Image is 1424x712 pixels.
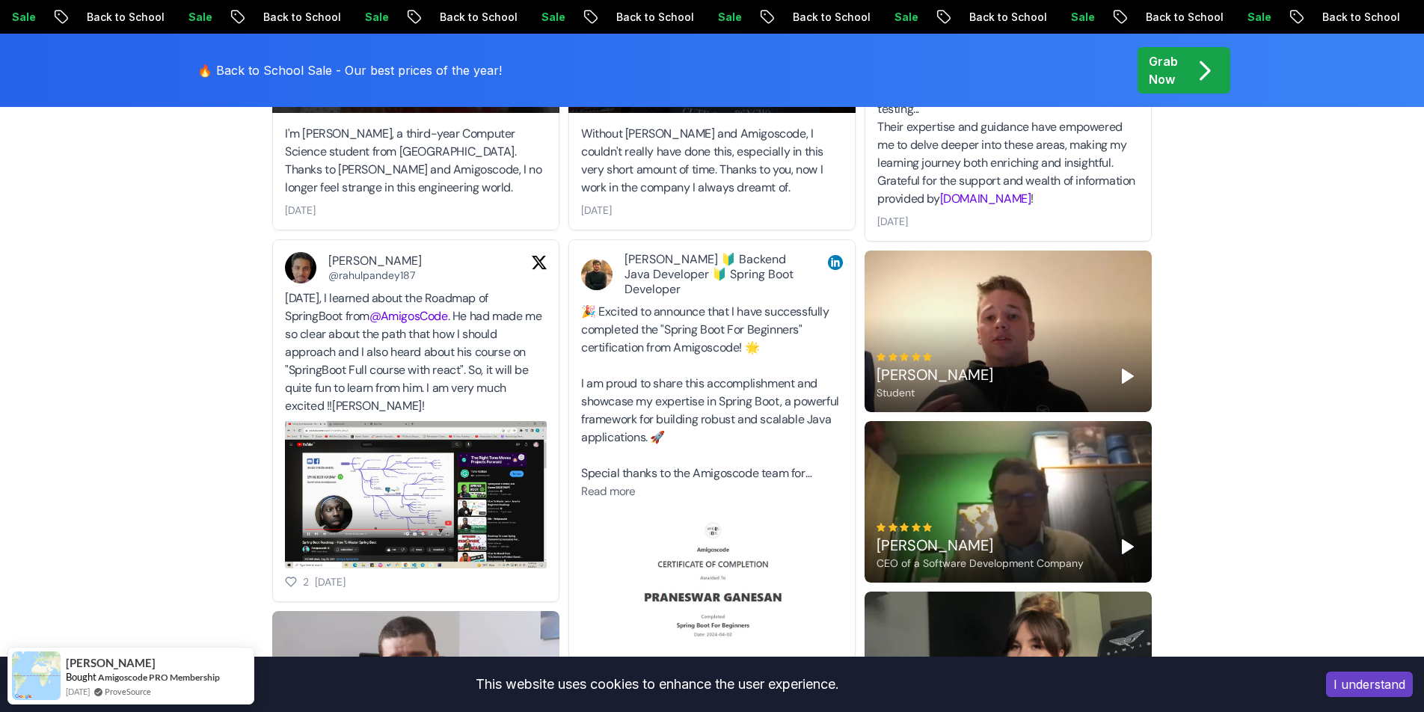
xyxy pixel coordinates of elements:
p: Back to School [1308,10,1410,25]
div: CEO of a Software Development Company [877,556,1084,571]
a: [DOMAIN_NAME] [940,191,1031,206]
div: [DATE], I learned about the Roadmap of SpringBoot from . He had made me so clear about the path t... [285,289,547,415]
a: @rahulpandey187 [328,268,415,282]
div: [DATE] [285,203,316,218]
p: Sale [527,10,575,25]
p: Sale [1057,10,1105,25]
div: [PERSON_NAME] [877,364,993,385]
p: Back to School [249,10,351,25]
div: [DATE] [581,203,612,218]
p: Back to School [1132,10,1233,25]
div: has been an invaluable resource in expanding my knowledge of architecture, containerization, orch... [877,28,1139,208]
div: [PERSON_NAME] [328,254,508,268]
p: Grab Now [1149,52,1178,88]
span: Bought [66,671,96,683]
p: Back to School [426,10,527,25]
div: [PERSON_NAME] [877,535,1084,556]
p: Back to School [602,10,704,25]
p: Back to School [779,10,880,25]
a: @AmigosCode [369,308,448,324]
img: No alternative text description for this image [581,507,843,705]
p: Back to School [955,10,1057,25]
img: Muhammad Hamza 🔰 Backend Java Developer 🔰 Spring Boot Developer avatar [581,259,613,290]
img: Rahul Pandey avatar [285,252,316,283]
span: [PERSON_NAME] [66,657,156,669]
button: Accept cookies [1326,672,1413,697]
div: Student [877,385,993,400]
p: Back to School [73,10,174,25]
a: ProveSource [105,685,151,698]
a: Amigoscode PRO Membership [98,672,220,683]
div: 2 [303,574,309,589]
div: 🎉 Excited to announce that I have successfully completed the "Spring Boot For Beginners" certific... [581,303,843,482]
p: Sale [351,10,399,25]
button: Read more [581,483,636,500]
img: provesource social proof notification image [12,651,61,700]
div: [DATE] [877,214,908,229]
button: Play [1116,364,1140,388]
div: Without [PERSON_NAME] and Amigoscode, I couldn't really have done this, especially in this very s... [581,125,843,197]
img: linkedin [828,255,843,270]
img: twitter [532,255,547,270]
div: [PERSON_NAME] 🔰 Backend Java Developer 🔰 Spring Boot Developer [624,252,804,297]
p: Sale [880,10,928,25]
div: This website uses cookies to enhance the user experience. [11,668,1304,701]
div: I'm [PERSON_NAME], a third-year Computer Science student from [GEOGRAPHIC_DATA]. Thanks to [PERSO... [285,125,547,197]
p: Sale [704,10,752,25]
p: 🔥 Back to School Sale - Our best prices of the year! [197,61,502,79]
p: Sale [174,10,222,25]
div: [DATE] [315,574,346,589]
span: Read more [581,484,636,499]
button: Play [1116,535,1140,559]
span: [DATE] [66,685,90,698]
p: Sale [1233,10,1281,25]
